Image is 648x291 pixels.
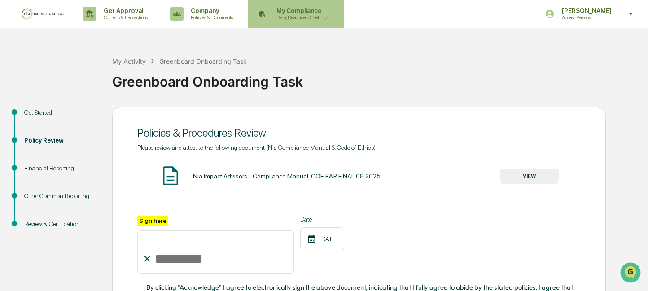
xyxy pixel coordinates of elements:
div: Policy Review [24,136,98,145]
div: 🗄️ [65,114,72,121]
a: 🖐️Preclearance [5,109,61,126]
p: Data, Deadlines & Settings [269,14,333,21]
div: We're available if you need us! [31,78,114,85]
div: Greenboard Onboarding Task [112,66,644,90]
iframe: Open customer support [619,261,644,286]
button: VIEW [500,169,559,184]
span: Data Lookup [18,130,57,139]
span: Preclearance [18,113,58,122]
button: Start new chat [153,71,163,82]
div: 🖐️ [9,114,16,121]
p: [PERSON_NAME] [555,7,616,14]
label: Sign here [137,216,168,226]
div: Start new chat [31,69,147,78]
a: 🗄️Attestations [61,109,115,126]
p: Policies & Documents [184,14,237,21]
p: Access Persons [555,14,616,21]
p: Company [184,7,237,14]
img: 1746055101610-c473b297-6a78-478c-a979-82029cc54cd1 [9,69,25,85]
div: 🔎 [9,131,16,138]
div: Policies & Procedures Review [137,126,581,139]
p: Content & Transactions [96,14,152,21]
p: How can we help? [9,19,163,33]
p: Get Approval [96,7,152,14]
div: Greenboard Onboarding Task [159,57,247,65]
div: [DATE] [300,227,344,250]
div: Other Common Reporting [24,191,98,201]
p: My Compliance [269,7,333,14]
a: Powered byPylon [63,152,109,159]
label: Date [300,216,344,223]
img: Document Icon [159,165,182,187]
span: Pylon [89,152,109,159]
div: Get Started [24,108,98,117]
span: Attestations [74,113,111,122]
a: 🔎Data Lookup [5,126,60,143]
span: Please review and attest to the following document (Nia Compliance Manual & Code of Ethics) [137,144,376,151]
div: Financial Reporting [24,164,98,173]
img: logo [22,8,65,20]
div: Review & Certification [24,219,98,229]
div: Nia Impact Advisors - Compliance Manual_COE P&P FINAL 08.2025 [193,173,381,180]
div: My Activity [112,57,146,65]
